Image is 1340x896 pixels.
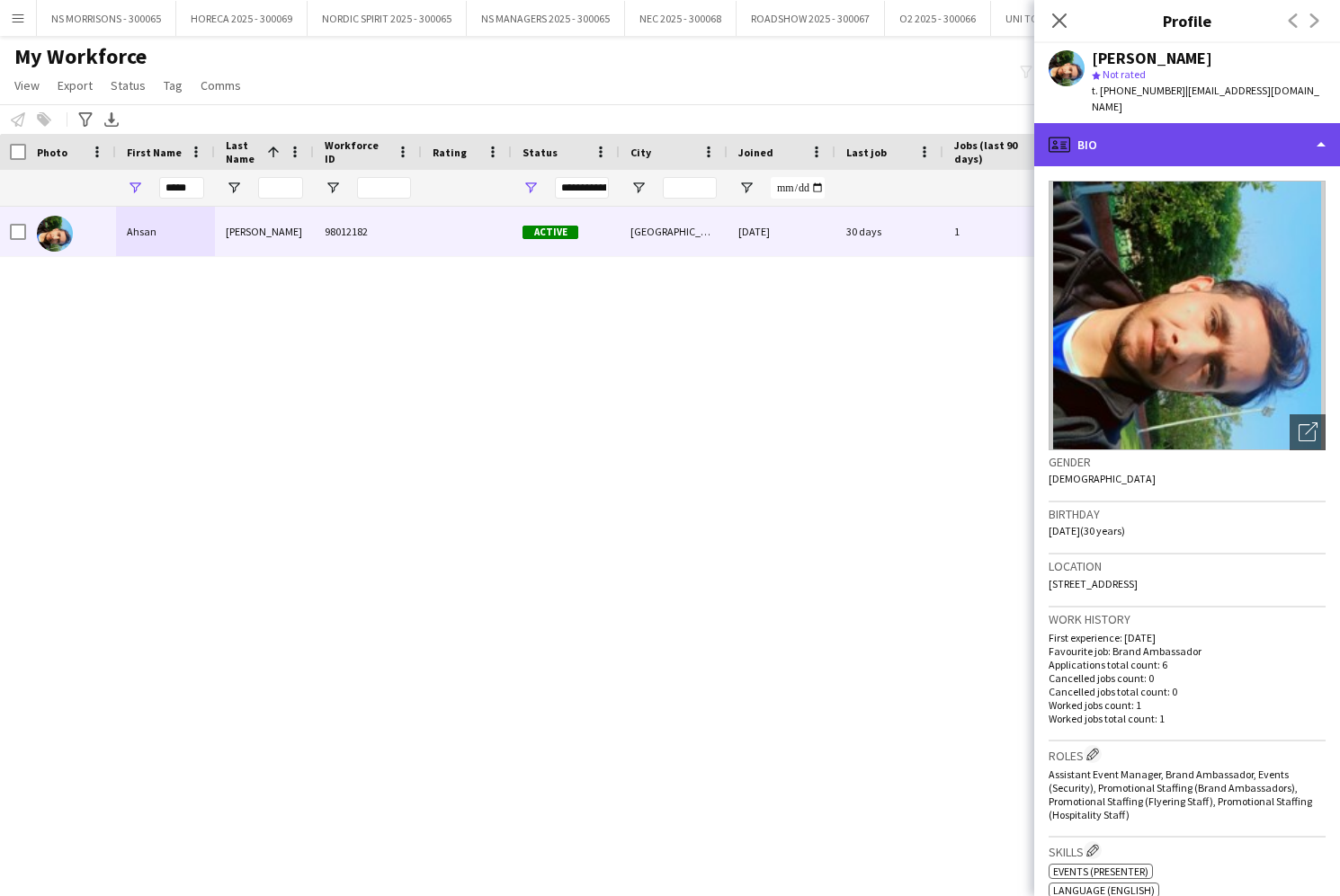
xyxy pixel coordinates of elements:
span: Active [523,226,578,239]
h3: Location [1049,558,1326,574]
div: [DATE] [728,207,835,256]
span: Last Name [226,138,260,165]
button: HORECA 2025 - 300069 [176,1,308,36]
app-action-btn: Export XLSX [101,109,122,130]
span: Joined [738,146,773,159]
button: ROADSHOW 2025 - 300067 [737,1,885,36]
h3: Skills [1049,841,1326,860]
a: Status [103,74,153,97]
button: Open Filter Menu [738,180,755,196]
span: First Name [127,146,182,159]
p: Applications total count: 6 [1049,658,1326,671]
span: t. [PHONE_NUMBER] [1092,84,1185,97]
div: [PERSON_NAME] [215,207,314,256]
span: [STREET_ADDRESS] [1049,577,1138,590]
h3: Profile [1034,9,1340,32]
a: Export [50,74,100,97]
span: Status [523,146,558,159]
span: | [EMAIL_ADDRESS][DOMAIN_NAME] [1092,84,1319,113]
input: City Filter Input [663,177,717,199]
span: Assistant Event Manager, Brand Ambassador, Events (Security), Promotional Staffing (Brand Ambassa... [1049,767,1312,821]
button: NORDIC SPIRIT 2025 - 300065 [308,1,467,36]
h3: Work history [1049,611,1326,627]
p: Worked jobs count: 1 [1049,698,1326,712]
h3: Gender [1049,454,1326,470]
a: Tag [156,74,190,97]
input: Workforce ID Filter Input [357,177,411,199]
span: Photo [37,146,67,159]
span: Rating [433,146,467,159]
p: Favourite job: Brand Ambassador [1049,644,1326,658]
app-action-btn: Advanced filters [75,109,96,130]
p: First experience: [DATE] [1049,631,1326,644]
img: Ahsan Shahbaz [37,216,73,252]
button: Open Filter Menu [226,180,242,196]
span: View [14,77,40,93]
span: Last job [846,146,887,159]
p: Cancelled jobs count: 0 [1049,671,1326,685]
button: NEC 2025 - 300068 [625,1,737,36]
span: Tag [164,77,183,93]
div: 30 days [835,207,943,256]
button: Open Filter Menu [630,180,647,196]
div: 1 [943,207,1060,256]
div: [GEOGRAPHIC_DATA] [620,207,728,256]
p: Worked jobs total count: 1 [1049,712,1326,725]
span: [DEMOGRAPHIC_DATA] [1049,472,1156,485]
img: Crew avatar or photo [1049,181,1326,450]
button: O2 2025 - 300066 [885,1,991,36]
div: Open photos pop-in [1290,414,1326,450]
button: NS MORRISONS - 300065 [37,1,176,36]
a: Comms [193,74,248,97]
div: 98012182 [314,207,422,256]
div: Ahsan [116,207,215,256]
input: Last Name Filter Input [258,177,303,199]
span: [DATE] (30 years) [1049,524,1125,537]
span: Comms [201,77,241,93]
div: Bio [1034,123,1340,166]
span: My Workforce [14,43,147,70]
input: Joined Filter Input [771,177,825,199]
span: Export [58,77,93,93]
span: Status [111,77,146,93]
h3: Birthday [1049,506,1326,522]
span: Not rated [1103,67,1146,81]
span: Jobs (last 90 days) [954,138,1028,165]
button: Open Filter Menu [127,180,143,196]
span: City [630,146,651,159]
div: [PERSON_NAME] [1092,50,1212,67]
span: Workforce ID [325,138,389,165]
input: First Name Filter Input [159,177,204,199]
button: NS MANAGERS 2025 - 300065 [467,1,625,36]
p: Cancelled jobs total count: 0 [1049,685,1326,698]
a: View [7,74,47,97]
button: Open Filter Menu [325,180,341,196]
button: UNI TOUR - 300067 [991,1,1106,36]
span: Events (Presenter) [1053,865,1148,878]
button: Open Filter Menu [523,180,539,196]
h3: Roles [1049,745,1326,764]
